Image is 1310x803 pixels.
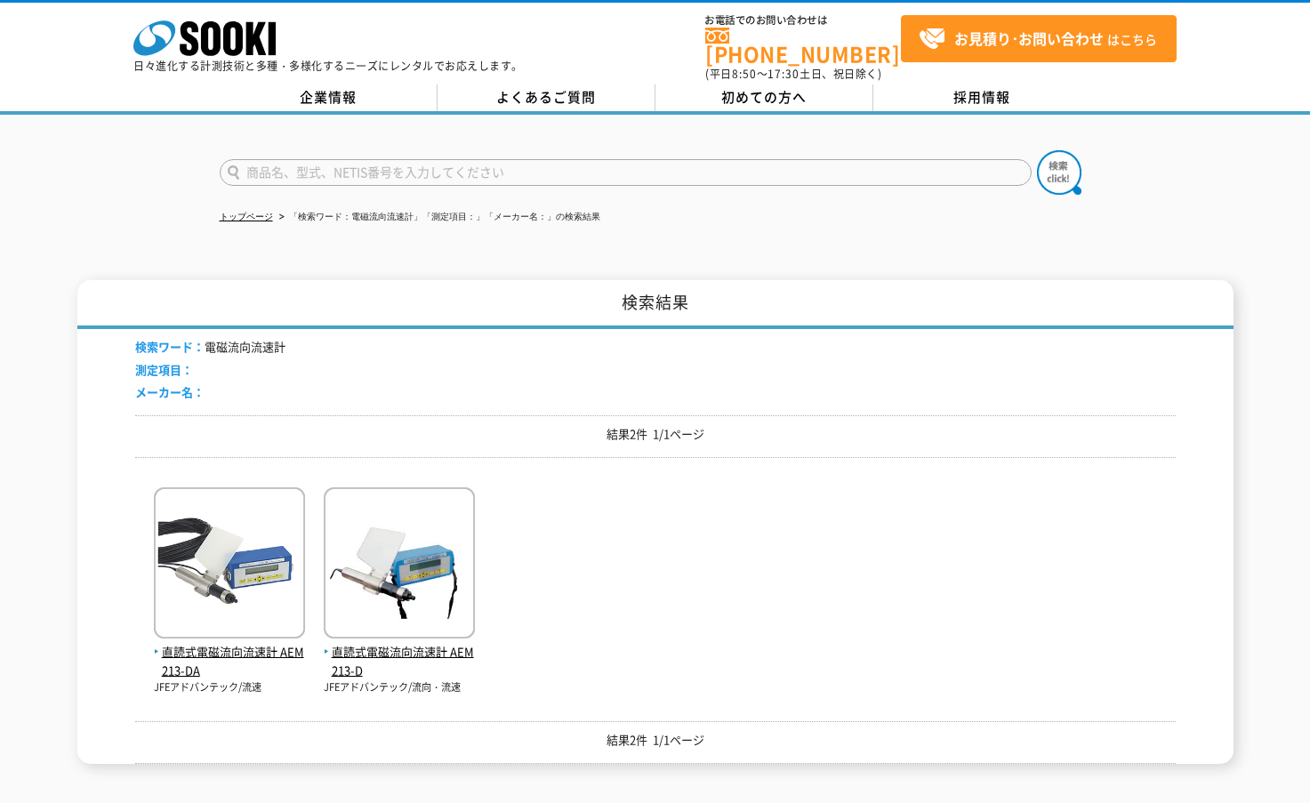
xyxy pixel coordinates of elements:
[732,66,757,82] span: 8:50
[705,66,881,82] span: (平日 ～ 土日、祝日除く)
[873,84,1091,111] a: 採用情報
[705,15,901,26] span: お電話でのお問い合わせは
[77,280,1234,329] h1: 検索結果
[154,624,305,679] a: 直読式電磁流向流速計 AEM213-DA
[135,361,193,378] span: 測定項目：
[135,338,285,357] li: 電磁流向流速計
[901,15,1177,62] a: お見積り･お問い合わせはこちら
[438,84,655,111] a: よくあるご質問
[220,212,273,221] a: トップページ
[154,487,305,643] img: AEM213-DA
[135,383,205,400] span: メーカー名：
[154,680,305,695] p: JFEアドバンテック/流速
[721,87,807,107] span: 初めての方へ
[276,208,600,227] li: 「検索ワード：電磁流向流速計」「測定項目：」「メーカー名：」の検索結果
[1037,150,1081,195] img: btn_search.png
[220,159,1032,186] input: 商品名、型式、NETIS番号を入力してください
[135,338,205,355] span: 検索ワード：
[135,731,1176,750] p: 結果2件 1/1ページ
[154,643,305,680] span: 直読式電磁流向流速計 AEM213-DA
[324,487,475,643] img: AEM213-D
[133,60,523,71] p: 日々進化する計測技術と多種・多様化するニーズにレンタルでお応えします。
[919,26,1157,52] span: はこちら
[655,84,873,111] a: 初めての方へ
[324,624,475,679] a: 直読式電磁流向流速計 AEM213-D
[954,28,1104,49] strong: お見積り･お問い合わせ
[705,28,901,64] a: [PHONE_NUMBER]
[220,84,438,111] a: 企業情報
[135,425,1176,444] p: 結果2件 1/1ページ
[768,66,800,82] span: 17:30
[324,680,475,695] p: JFEアドバンテック/流向・流速
[324,643,475,680] span: 直読式電磁流向流速計 AEM213-D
